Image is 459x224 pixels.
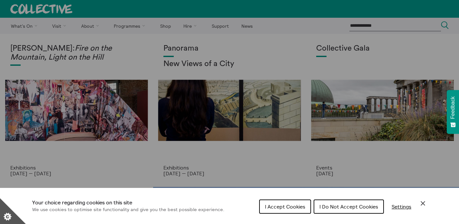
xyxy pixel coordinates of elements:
span: Settings [392,203,411,210]
span: I Accept Cookies [265,203,305,210]
button: I Do Not Accept Cookies [314,200,384,214]
p: We use cookies to optimise site functionality and give you the best possible experience. [32,206,224,213]
button: Close Cookie Control [419,200,427,207]
button: Feedback - Show survey [447,90,459,134]
button: I Accept Cookies [259,200,311,214]
h1: Your choice regarding cookies on this site [32,199,224,206]
button: Settings [386,200,416,213]
span: Feedback [450,96,456,119]
span: I Do Not Accept Cookies [319,203,378,210]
